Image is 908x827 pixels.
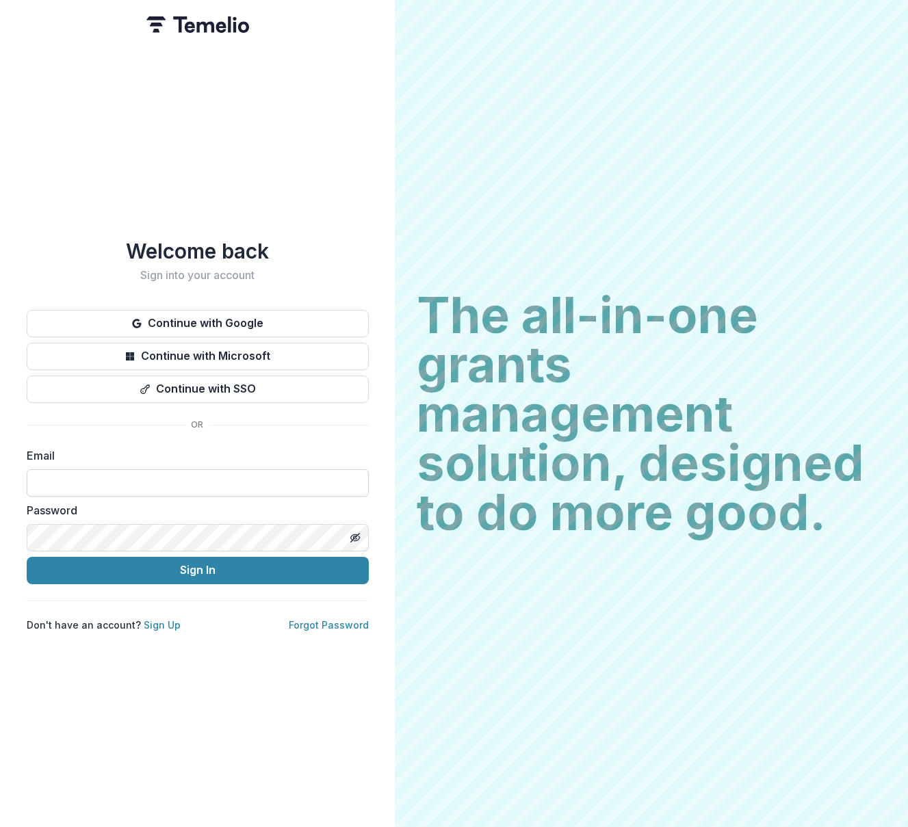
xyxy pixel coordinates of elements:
[27,269,369,282] h2: Sign into your account
[146,16,249,33] img: Temelio
[27,239,369,263] h1: Welcome back
[289,619,369,631] a: Forgot Password
[27,502,361,518] label: Password
[27,343,369,370] button: Continue with Microsoft
[27,618,181,632] p: Don't have an account?
[344,527,366,549] button: Toggle password visibility
[27,557,369,584] button: Sign In
[27,447,361,464] label: Email
[144,619,181,631] a: Sign Up
[27,310,369,337] button: Continue with Google
[27,376,369,403] button: Continue with SSO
